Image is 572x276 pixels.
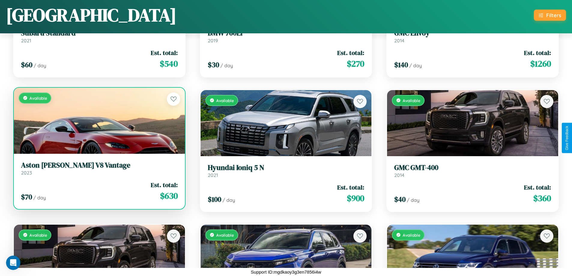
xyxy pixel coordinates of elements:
span: $ 30 [208,60,219,70]
h1: [GEOGRAPHIC_DATA] [6,3,177,27]
span: / day [409,62,422,68]
a: BMW 760Li2019 [208,29,365,44]
h3: GMC GMT-400 [394,163,551,172]
span: Est. total: [524,48,551,57]
span: $ 360 [533,192,551,204]
span: $ 140 [394,60,408,70]
span: Est. total: [151,48,178,57]
span: $ 100 [208,194,221,204]
span: $ 900 [347,192,364,204]
span: 2019 [208,38,218,44]
span: / day [220,62,233,68]
span: $ 630 [160,190,178,202]
span: $ 40 [394,194,406,204]
span: / day [34,62,46,68]
a: GMC GMT-4002014 [394,163,551,178]
iframe: Intercom live chat [6,256,20,270]
a: Subaru Standard2021 [21,29,178,44]
a: Aston [PERSON_NAME] V8 Vantage2023 [21,161,178,176]
span: Est. total: [337,183,364,192]
h3: BMW 760Li [208,29,365,38]
span: Available [403,232,420,238]
h3: Aston [PERSON_NAME] V8 Vantage [21,161,178,170]
button: Filters [534,10,566,21]
span: $ 540 [160,58,178,70]
span: 2014 [394,38,404,44]
p: Support ID: mgdkaoy3g3en7856i4w [251,268,321,276]
span: Est. total: [151,180,178,189]
div: Give Feedback [565,126,569,150]
span: Est. total: [337,48,364,57]
span: $ 1260 [530,58,551,70]
span: Available [403,98,420,103]
div: Filters [546,12,561,18]
span: / day [407,197,419,203]
a: Hyundai Ioniq 5 N2021 [208,163,365,178]
span: Available [29,232,47,238]
span: $ 70 [21,192,32,202]
h3: Subaru Standard [21,29,178,38]
span: 2023 [21,170,32,176]
span: 2021 [21,38,31,44]
span: 2014 [394,172,404,178]
span: / day [222,197,235,203]
span: Est. total: [524,183,551,192]
span: Available [216,98,234,103]
span: $ 270 [347,58,364,70]
a: GMC Envoy2014 [394,29,551,44]
span: Available [216,232,234,238]
h3: Hyundai Ioniq 5 N [208,163,365,172]
span: / day [33,195,46,201]
span: Available [29,96,47,101]
span: 2021 [208,172,218,178]
span: $ 60 [21,60,32,70]
h3: GMC Envoy [394,29,551,38]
